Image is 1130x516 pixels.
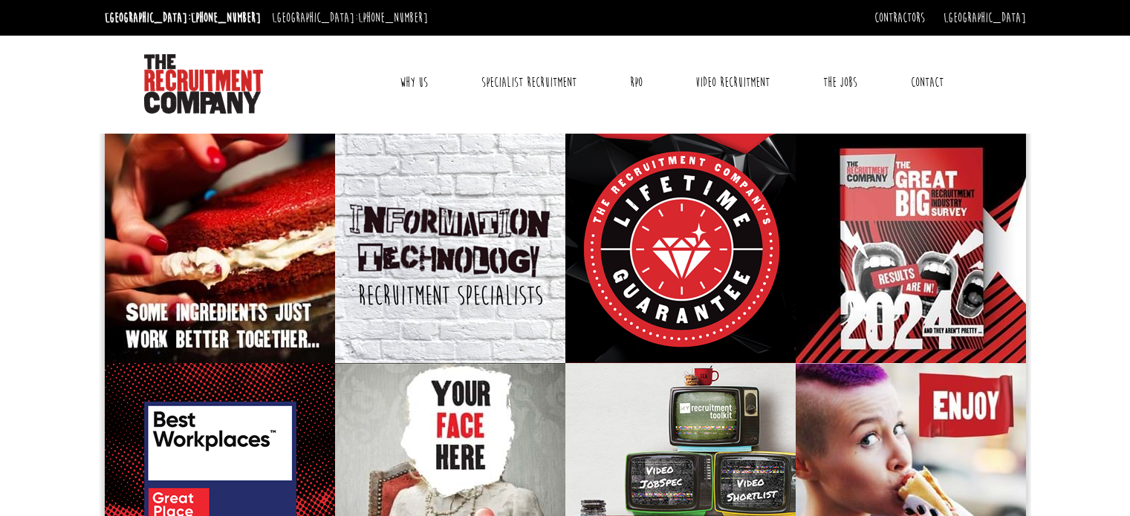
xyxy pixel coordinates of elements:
a: RPO [619,64,654,101]
a: Contractors [874,10,925,26]
a: [GEOGRAPHIC_DATA] [944,10,1026,26]
a: Why Us [389,64,439,101]
a: Contact [900,64,955,101]
a: [PHONE_NUMBER] [358,10,428,26]
a: The Jobs [812,64,868,101]
img: The Recruitment Company [144,54,263,114]
a: Video Recruitment [684,64,781,101]
li: [GEOGRAPHIC_DATA]: [101,6,264,30]
li: [GEOGRAPHIC_DATA]: [268,6,432,30]
a: [PHONE_NUMBER] [191,10,261,26]
a: Specialist Recruitment [470,64,588,101]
